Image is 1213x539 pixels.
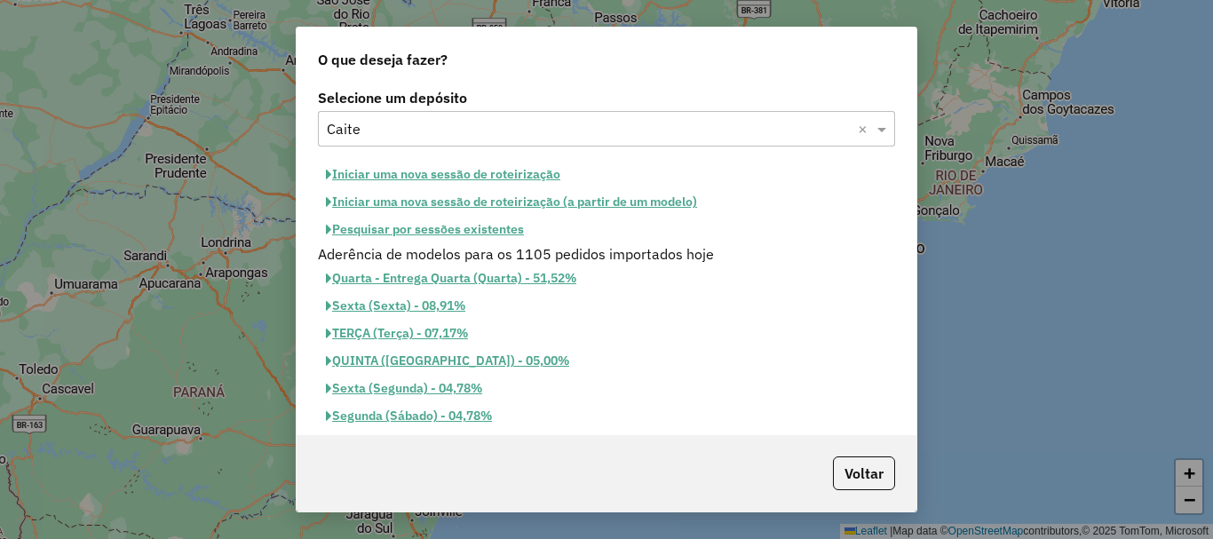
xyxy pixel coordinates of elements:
[858,118,873,139] span: Clear all
[318,347,577,375] button: QUINTA ([GEOGRAPHIC_DATA]) - 05,00%
[318,320,476,347] button: TERÇA (Terça) - 07,17%
[318,265,584,292] button: Quarta - Entrega Quarta (Quarta) - 51,52%
[318,402,500,430] button: Segunda (Sábado) - 04,78%
[318,188,705,216] button: Iniciar uma nova sessão de roteirização (a partir de um modelo)
[318,49,448,70] span: O que deseja fazer?
[318,292,473,320] button: Sexta (Sexta) - 08,91%
[307,243,906,265] div: Aderência de modelos para os 1105 pedidos importados hoje
[318,375,490,402] button: Sexta (Segunda) - 04,78%
[318,430,493,457] button: Sabado (Sábado) - 03,70%
[318,216,532,243] button: Pesquisar por sessões existentes
[833,456,895,490] button: Voltar
[318,87,895,108] label: Selecione um depósito
[318,161,568,188] button: Iniciar uma nova sessão de roteirização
